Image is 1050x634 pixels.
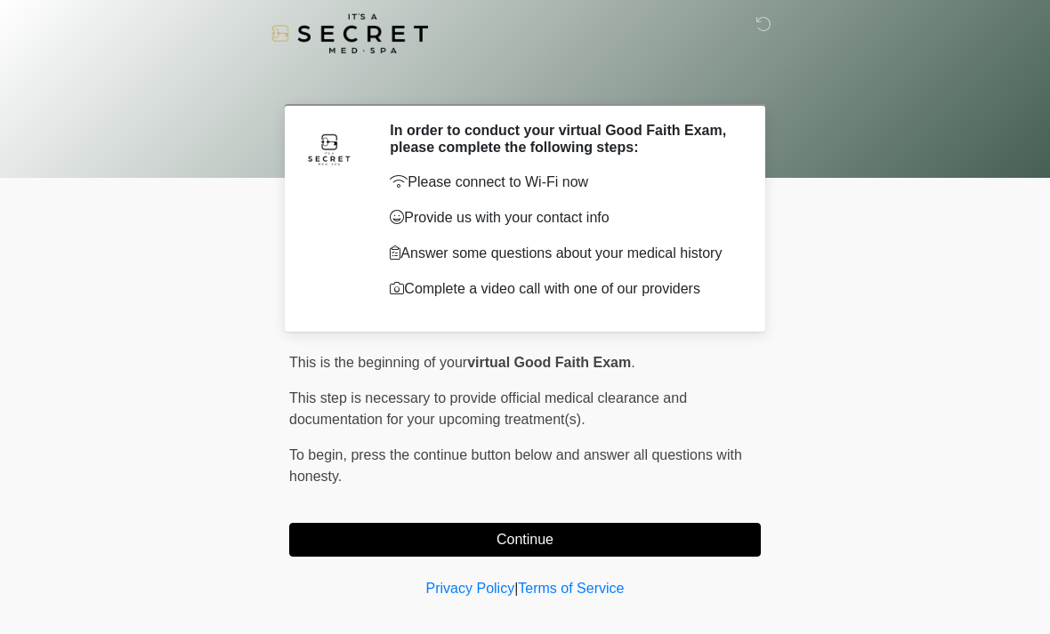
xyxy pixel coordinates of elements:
p: Complete a video call with one of our providers [390,278,734,300]
span: . [631,355,634,370]
span: To begin, [289,447,351,462]
a: Privacy Policy [426,581,515,596]
p: Please connect to Wi-Fi now [390,172,734,193]
span: press the continue button below and answer all questions with honesty. [289,447,742,484]
h2: In order to conduct your virtual Good Faith Exam, please complete the following steps: [390,122,734,156]
span: This step is necessary to provide official medical clearance and documentation for your upcoming ... [289,390,687,427]
button: Continue [289,523,761,557]
h1: ‎ ‎ [276,64,774,97]
img: It's A Secret Med Spa Logo [271,13,428,53]
p: Answer some questions about your medical history [390,243,734,264]
span: This is the beginning of your [289,355,467,370]
img: Agent Avatar [303,122,356,175]
a: Terms of Service [518,581,624,596]
a: | [514,581,518,596]
strong: virtual Good Faith Exam [467,355,631,370]
p: Provide us with your contact info [390,207,734,229]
